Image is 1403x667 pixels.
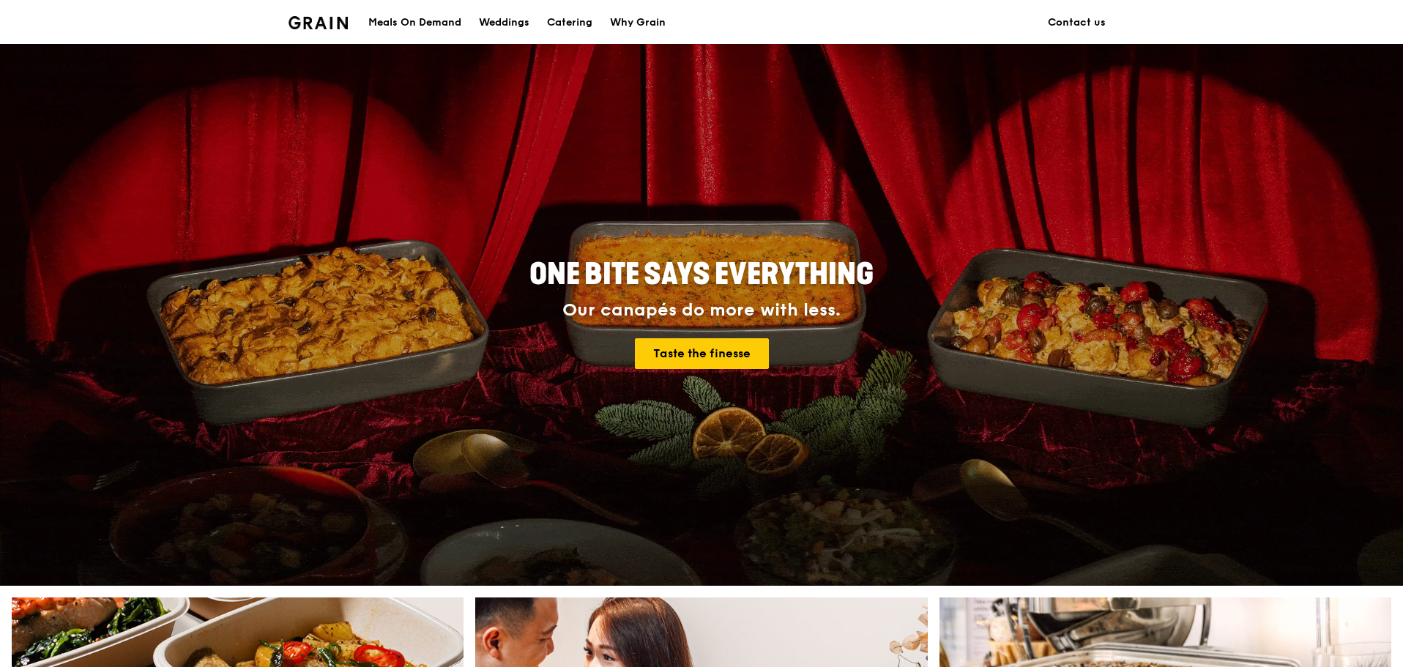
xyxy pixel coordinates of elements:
[610,1,666,45] div: Why Grain
[635,338,769,369] a: Taste the finesse
[1039,1,1114,45] a: Contact us
[529,257,874,292] span: ONE BITE SAYS EVERYTHING
[470,1,538,45] a: Weddings
[479,1,529,45] div: Weddings
[547,1,592,45] div: Catering
[601,1,674,45] a: Why Grain
[289,16,348,29] img: Grain
[368,1,461,45] div: Meals On Demand
[538,1,601,45] a: Catering
[438,300,965,321] div: Our canapés do more with less.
